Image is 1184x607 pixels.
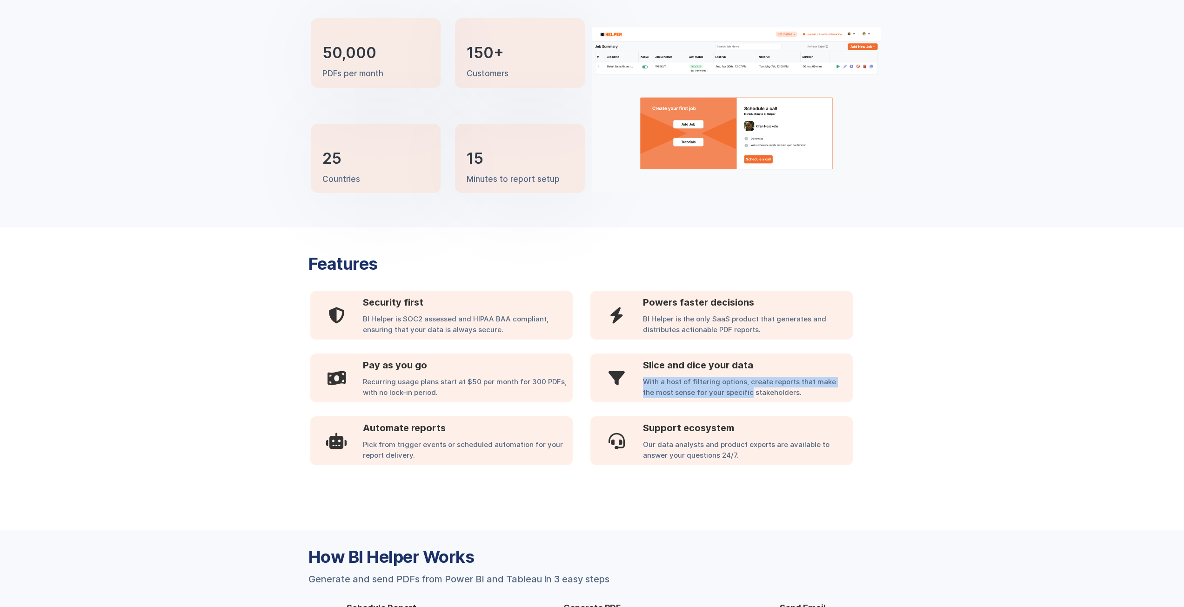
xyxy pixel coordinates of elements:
div:  [310,291,363,340]
p: Minutes to report setup [467,174,560,185]
h3: 25 [322,152,341,166]
div: BI Helper is the only SaaS product that generates and distributes actionable PDF reports. [643,314,853,340]
div:  [310,354,363,402]
h3: 150+ [467,46,504,60]
h3: Automate reports [363,421,573,435]
div: Recurring usage plans start at $50 per month for 300 PDFs, with no lock-in period. [363,377,573,402]
h3: Support ecosystem [643,421,853,435]
h3: Features [308,255,541,272]
h3: Pay as you go [363,358,573,372]
h3: 15 [467,152,483,166]
div: Generate and send PDFs from Power BI and Tableau in 3 easy steps [308,574,609,584]
h3: 50,000 [322,46,376,60]
div: Pick from trigger events or scheduled automation for your report delivery. [363,440,573,465]
div: With a host of filtering options, create reports that make the most sense for your specific stake... [643,377,853,402]
p: PDFs per month [322,68,383,80]
div: BI Helper is SOC2 assessed and HIPAA BAA compliant, ensuring that your data is always secure. [363,314,573,340]
h3: How BI Helper Works [308,548,876,565]
p: Countries [322,174,360,185]
div:  [310,416,363,465]
h3: Security first [363,295,573,309]
div:  [590,291,643,340]
p: Customers [467,68,508,80]
div: Our data analysts and product experts are available to answer your questions 24/7. [643,440,853,465]
div:  [590,354,643,402]
h3: Powers faster decisions [643,295,853,309]
h3: Slice and dice your data [643,358,853,372]
div:  [590,416,643,465]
